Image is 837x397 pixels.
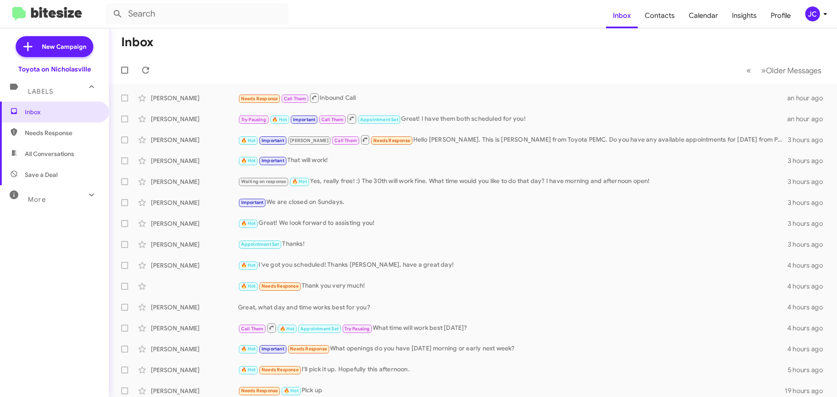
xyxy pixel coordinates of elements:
div: [PERSON_NAME] [151,136,238,144]
a: Contacts [638,3,682,28]
a: Calendar [682,3,725,28]
div: I've got you scheduled! Thanks [PERSON_NAME], have a great day! [238,260,787,270]
span: All Conversations [25,149,74,158]
span: Needs Response [241,388,278,394]
nav: Page navigation example [742,61,827,79]
span: Appointment Set [300,326,339,332]
div: What openings do you have [DATE] morning or early next week? [238,344,787,354]
div: Great, what day and time works best for you? [238,303,787,312]
div: [PERSON_NAME] [151,345,238,353]
span: Important [262,346,284,352]
div: [PERSON_NAME] [151,219,238,228]
div: an hour ago [787,115,830,123]
span: 🔥 Hot [241,262,256,268]
span: Appointment Set [241,241,279,247]
a: New Campaign [16,36,93,57]
div: I'll pick it up. Hopefully this afternoon. [238,365,788,375]
div: Pick up [238,386,785,396]
div: Inbound Call [238,92,787,103]
span: Needs Response [373,138,410,143]
span: More [28,196,46,204]
span: Try Pausing [344,326,370,332]
span: Important [262,158,284,163]
span: 🔥 Hot [241,138,256,143]
span: » [761,65,766,76]
div: Great! We look forward to assisting you! [238,218,788,228]
span: 🔥 Hot [284,388,299,394]
div: Thanks! [238,239,788,249]
div: an hour ago [787,94,830,102]
div: [PERSON_NAME] [151,261,238,270]
span: Needs Response [241,96,278,102]
div: [PERSON_NAME] [151,240,238,249]
span: Important [293,117,316,122]
a: Profile [764,3,798,28]
span: Needs Response [25,129,99,137]
div: 3 hours ago [788,198,830,207]
div: Hello [PERSON_NAME]. This is [PERSON_NAME] from Toyota PEMC. Do you have any available appointmen... [238,134,788,145]
span: 🔥 Hot [272,117,287,122]
div: 19 hours ago [785,387,830,395]
span: Save a Deal [25,170,58,179]
div: 3 hours ago [788,177,830,186]
span: Older Messages [766,66,821,75]
span: Try Pausing [241,117,266,122]
span: « [746,65,751,76]
span: Labels [28,88,53,95]
span: Inbox [25,108,99,116]
div: [PERSON_NAME] [151,387,238,395]
div: Great! I have them both scheduled for you! [238,113,787,124]
div: [PERSON_NAME] [151,156,238,165]
span: 🔥 Hot [280,326,295,332]
span: Needs Response [262,283,299,289]
span: 🔥 Hot [241,367,256,373]
div: Toyota on Nicholasville [18,65,91,74]
div: 4 hours ago [787,345,830,353]
div: 4 hours ago [787,261,830,270]
span: Waiting on response [241,179,286,184]
span: Call Them [321,117,344,122]
span: Needs Response [262,367,299,373]
h1: Inbox [121,35,153,49]
span: New Campaign [42,42,86,51]
div: 3 hours ago [788,219,830,228]
button: Next [756,61,827,79]
div: Yes, really free! :) The 30th will work fine. What time would you like to do that day? I have mor... [238,176,788,187]
button: JC [798,7,827,21]
div: 5 hours ago [788,366,830,374]
div: 3 hours ago [788,240,830,249]
div: 4 hours ago [787,303,830,312]
span: Call Them [284,96,306,102]
span: 🔥 Hot [241,158,256,163]
span: Important [262,138,284,143]
div: [PERSON_NAME] [151,303,238,312]
span: 🔥 Hot [241,283,256,289]
span: 🔥 Hot [241,346,256,352]
div: That will work! [238,156,788,166]
span: Needs Response [290,346,327,352]
span: Call Them [241,326,264,332]
a: Inbox [606,3,638,28]
span: [PERSON_NAME] [290,138,329,143]
span: 🔥 Hot [241,221,256,226]
span: Important [241,200,264,205]
button: Previous [741,61,756,79]
div: 3 hours ago [788,136,830,144]
div: JC [805,7,820,21]
div: 4 hours ago [787,324,830,333]
a: Insights [725,3,764,28]
input: Search [105,3,289,24]
div: Thank you very much! [238,281,787,291]
div: [PERSON_NAME] [151,366,238,374]
div: [PERSON_NAME] [151,177,238,186]
div: [PERSON_NAME] [151,115,238,123]
div: What time will work best [DATE]? [238,322,787,333]
span: 🔥 Hot [292,179,307,184]
div: We are closed on Sundays. [238,197,788,207]
div: 3 hours ago [788,156,830,165]
span: Call Them [334,138,357,143]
